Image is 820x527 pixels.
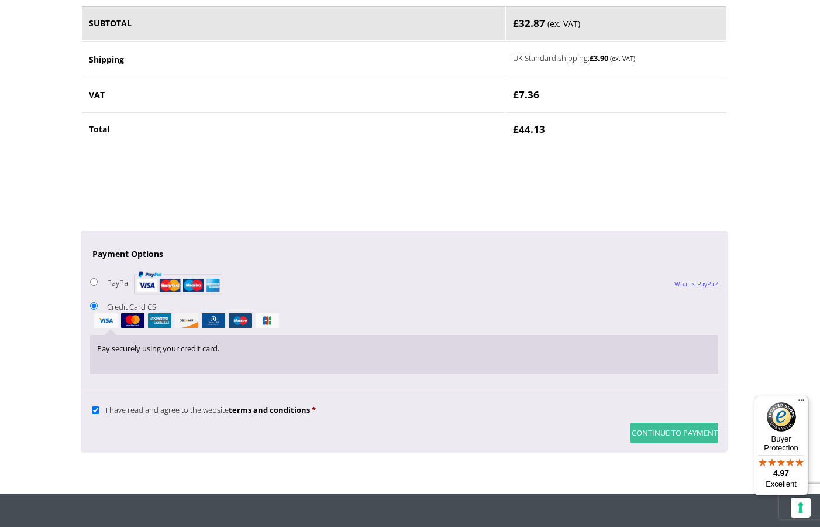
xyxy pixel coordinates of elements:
[754,480,808,489] p: Excellent
[82,78,505,111] th: VAT
[107,278,222,288] label: PayPal
[229,405,310,415] a: terms and conditions
[590,53,608,63] bdi: 3.90
[513,88,519,101] span: £
[754,396,808,495] button: Trusted Shops TrustmarkBuyer Protection4.97Excellent
[791,498,811,518] button: Your consent preferences for tracking technologies
[229,313,252,328] img: maestro
[773,468,789,478] span: 4.97
[106,405,310,415] span: I have read and agree to the website
[513,16,519,30] span: £
[547,18,580,29] small: (ex. VAT)
[674,269,718,299] a: What is PayPal?
[121,313,144,328] img: mastercard
[794,396,808,410] button: Menu
[590,53,594,63] span: £
[513,122,519,136] span: £
[767,402,796,432] img: Trusted Shops Trustmark
[81,160,259,206] iframe: reCAPTCHA
[175,313,198,328] img: discover
[630,423,718,443] button: Continue to Payment
[202,313,225,328] img: dinersclub
[513,50,699,64] label: UK Standard shipping:
[513,88,539,101] bdi: 7.36
[92,406,99,414] input: I have read and agree to the websiteterms and conditions *
[82,6,505,40] th: Subtotal
[82,41,505,77] th: Shipping
[82,112,505,146] th: Total
[513,122,545,136] bdi: 44.13
[134,268,222,298] img: PayPal acceptance mark
[312,405,316,415] abbr: required
[97,342,711,355] p: Pay securely using your credit card.
[94,313,118,328] img: visa
[513,16,545,30] bdi: 32.87
[754,434,808,452] p: Buyer Protection
[610,54,635,63] small: (ex. VAT)
[148,313,171,328] img: amex
[90,302,718,328] label: Credit Card CS
[256,313,279,328] img: jcb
